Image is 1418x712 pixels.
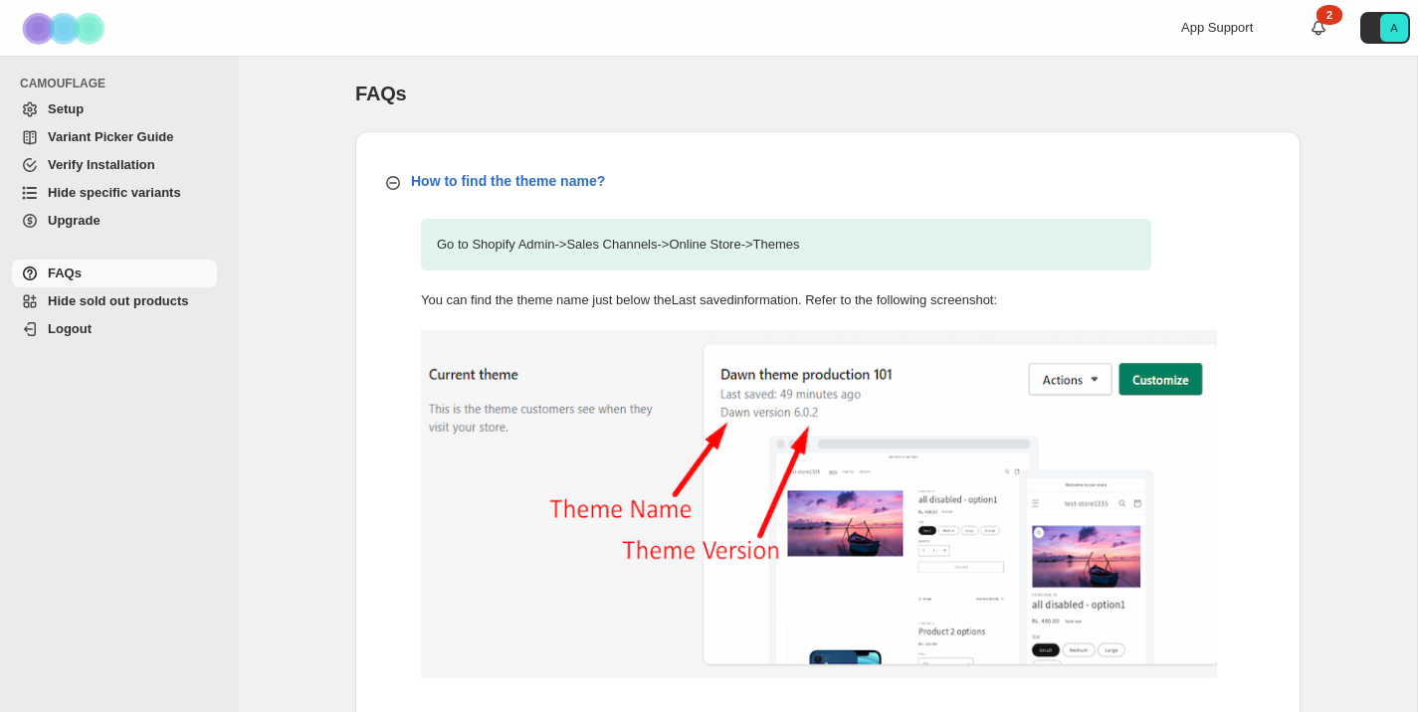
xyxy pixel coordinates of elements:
[16,1,115,56] img: Camouflage
[12,315,217,343] a: Logout
[1309,18,1328,38] a: 2
[48,266,82,280] span: FAQs
[48,101,84,116] span: Setup
[1317,5,1342,25] div: 2
[20,76,225,91] span: CAMOUFLAGE
[411,171,605,191] p: How to find the theme name?
[48,129,173,144] span: Variant Picker Guide
[1390,22,1398,34] text: A
[421,290,1151,310] p: You can find the theme name just below the Last saved information. Refer to the following screens...
[1380,14,1408,42] span: Avatar with initials A
[12,287,217,315] a: Hide sold out products
[371,163,1285,199] button: How to find the theme name?
[48,321,92,336] span: Logout
[355,83,406,104] span: FAQs
[421,330,1217,678] img: find-theme-name
[12,123,217,151] a: Variant Picker Guide
[48,157,155,172] span: Verify Installation
[12,207,217,235] a: Upgrade
[48,213,101,228] span: Upgrade
[12,260,217,287] a: FAQs
[421,219,1151,270] p: Go to Shopify Admin -> Sales Channels -> Online Store -> Themes
[12,179,217,207] a: Hide specific variants
[12,95,217,123] a: Setup
[12,151,217,179] a: Verify Installation
[48,185,181,200] span: Hide specific variants
[48,293,189,308] span: Hide sold out products
[1181,20,1253,35] span: App Support
[1360,12,1410,44] button: Avatar with initials A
